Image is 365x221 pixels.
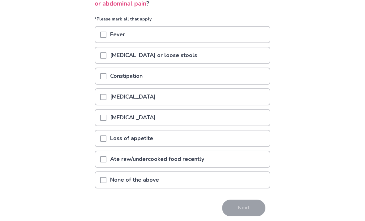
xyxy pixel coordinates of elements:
[106,110,159,126] p: [MEDICAL_DATA]
[106,68,146,84] p: Constipation
[95,16,270,26] p: *Please mark all that apply
[106,130,157,146] p: Loss of appetite
[222,200,265,216] button: Next
[106,27,129,42] p: Fever
[106,151,208,167] p: Ate raw/undercooked food recently
[106,47,201,63] p: [MEDICAL_DATA] or loose stools
[106,172,163,188] p: None of the above
[106,89,159,105] p: [MEDICAL_DATA]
